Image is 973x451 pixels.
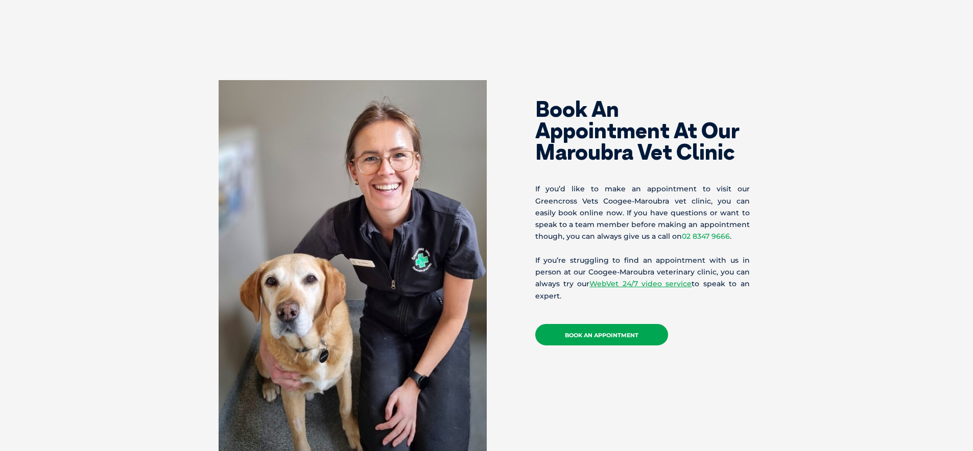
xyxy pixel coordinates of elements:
h2: Book An Appointment At Our Maroubra Vet Clinic [535,98,750,163]
a: WebVet 24/7 video service [589,279,692,288]
a: 02 8347 9666 [682,232,730,241]
a: Book An Appointment [535,324,668,345]
p: If you’d like to make an appointment to visit our Greencross Vets Coogee-Maroubra vet clinic, you... [535,183,750,242]
p: If you’re struggling to find an appointment with us in person at our Coogee-Maroubra veterinary c... [535,255,750,302]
